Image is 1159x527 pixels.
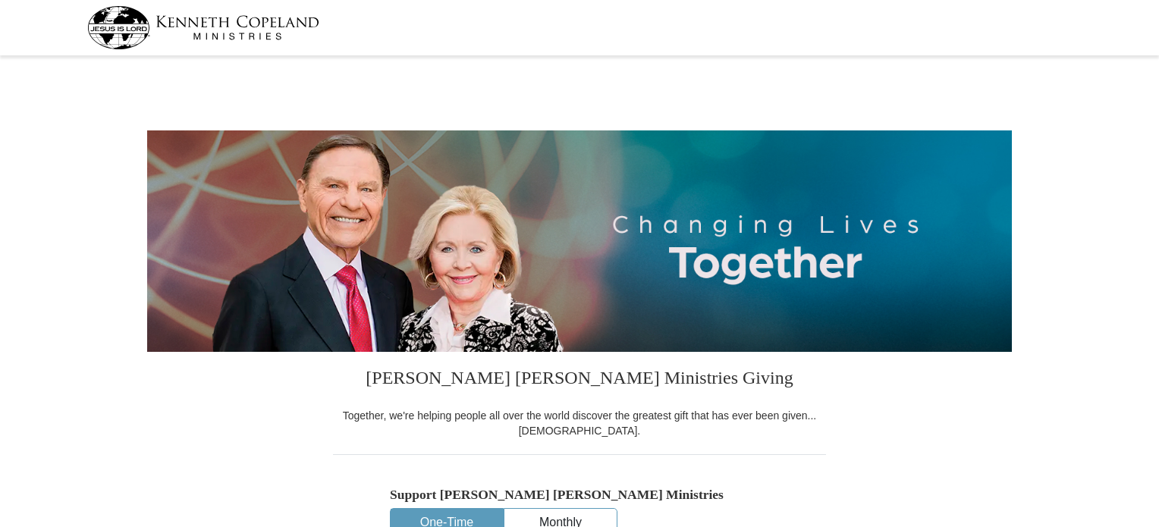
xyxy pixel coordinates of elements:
h3: [PERSON_NAME] [PERSON_NAME] Ministries Giving [333,352,826,408]
div: Together, we're helping people all over the world discover the greatest gift that has ever been g... [333,408,826,438]
h5: Support [PERSON_NAME] [PERSON_NAME] Ministries [390,487,769,503]
img: kcm-header-logo.svg [87,6,319,49]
